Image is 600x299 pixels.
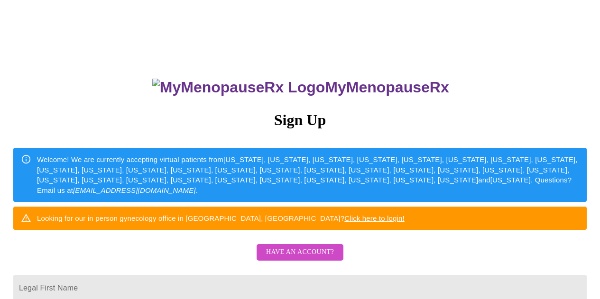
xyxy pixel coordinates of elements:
h3: Sign Up [13,111,587,129]
h3: MyMenopauseRx [15,79,587,96]
a: Click here to login! [344,214,405,222]
button: Have an account? [257,244,343,261]
div: Welcome! We are currently accepting virtual patients from [US_STATE], [US_STATE], [US_STATE], [US... [37,151,579,199]
a: Have an account? [254,254,346,263]
em: [EMAIL_ADDRESS][DOMAIN_NAME] [73,186,196,194]
div: Looking for our in person gynecology office in [GEOGRAPHIC_DATA], [GEOGRAPHIC_DATA]? [37,209,405,227]
img: MyMenopauseRx Logo [152,79,325,96]
span: Have an account? [266,246,334,258]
